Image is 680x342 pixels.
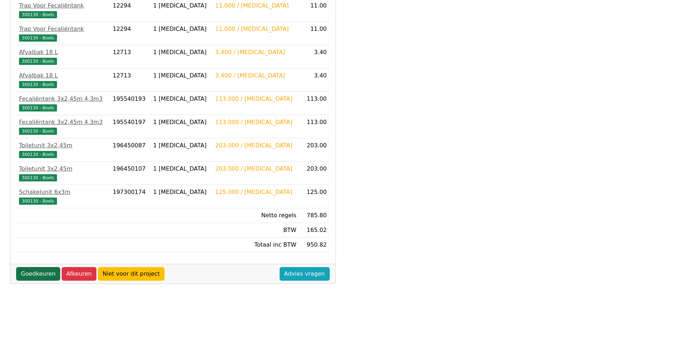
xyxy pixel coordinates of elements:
[212,223,299,238] td: BTW
[110,22,150,45] td: 12294
[19,25,107,42] a: Trap Voor Fecaliëntank300130 - Boels
[299,68,330,92] td: 3.40
[215,118,296,127] div: 113.000 / [MEDICAL_DATA]
[299,22,330,45] td: 11.00
[19,1,107,19] a: Trap Voor Fecaliëntank300130 - Boels
[215,141,296,150] div: 203.000 / [MEDICAL_DATA]
[299,162,330,185] td: 203.00
[215,188,296,196] div: 125.000 / [MEDICAL_DATA]
[215,25,296,33] div: 11.000 / [MEDICAL_DATA]
[153,95,209,103] div: 1 [MEDICAL_DATA]
[153,118,209,127] div: 1 [MEDICAL_DATA]
[110,68,150,92] td: 12713
[299,115,330,138] td: 113.00
[19,71,107,80] div: Afvalbak 18 L
[16,267,60,281] a: Goedkeuren
[19,118,107,135] a: Fecaliëntank 3x2,45m 4,3m3300130 - Boels
[212,238,299,252] td: Totaal inc BTW
[153,25,209,33] div: 1 [MEDICAL_DATA]
[299,223,330,238] td: 165.02
[110,138,150,162] td: 196450087
[299,185,330,208] td: 125.00
[19,165,107,173] div: Toiletunit 3x2,45m
[19,141,107,158] a: Toiletunit 3x2,45m300130 - Boels
[19,118,107,127] div: Fecaliëntank 3x2,45m 4,3m3
[215,48,296,57] div: 3.400 / [MEDICAL_DATA]
[19,128,57,135] span: 300130 - Boels
[19,165,107,182] a: Toiletunit 3x2,45m300130 - Boels
[153,1,209,10] div: 1 [MEDICAL_DATA]
[153,188,209,196] div: 1 [MEDICAL_DATA]
[19,1,107,10] div: Trap Voor Fecaliëntank
[299,208,330,223] td: 785.80
[62,267,96,281] a: Afkeuren
[19,174,57,181] span: 300130 - Boels
[110,115,150,138] td: 195540197
[299,238,330,252] td: 950.82
[19,81,57,88] span: 300130 - Boels
[299,138,330,162] td: 203.00
[153,141,209,150] div: 1 [MEDICAL_DATA]
[110,185,150,208] td: 197300174
[19,95,107,112] a: Fecaliëntank 3x2,45m 4,3m3300130 - Boels
[19,95,107,103] div: Fecaliëntank 3x2,45m 4,3m3
[215,71,296,80] div: 3.400 / [MEDICAL_DATA]
[19,48,107,57] div: Afvalbak 18 L
[19,48,107,65] a: Afvalbak 18 L300130 - Boels
[19,11,57,18] span: 300130 - Boels
[153,48,209,57] div: 1 [MEDICAL_DATA]
[19,188,107,196] div: Schakelunit 6x3m
[280,267,330,281] a: Advies vragen
[19,58,57,65] span: 300130 - Boels
[110,45,150,68] td: 12713
[215,95,296,103] div: 113.000 / [MEDICAL_DATA]
[98,267,165,281] a: Niet voor dit project
[19,34,57,42] span: 300130 - Boels
[19,198,57,205] span: 300130 - Boels
[19,104,57,111] span: 300130 - Boels
[19,141,107,150] div: Toiletunit 3x2,45m
[153,71,209,80] div: 1 [MEDICAL_DATA]
[212,208,299,223] td: Netto regels
[215,165,296,173] div: 203.000 / [MEDICAL_DATA]
[19,188,107,205] a: Schakelunit 6x3m300130 - Boels
[110,162,150,185] td: 196450107
[215,1,296,10] div: 11.000 / [MEDICAL_DATA]
[19,151,57,158] span: 300130 - Boels
[110,92,150,115] td: 195540193
[153,165,209,173] div: 1 [MEDICAL_DATA]
[19,25,107,33] div: Trap Voor Fecaliëntank
[299,45,330,68] td: 3.40
[19,71,107,89] a: Afvalbak 18 L300130 - Boels
[299,92,330,115] td: 113.00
